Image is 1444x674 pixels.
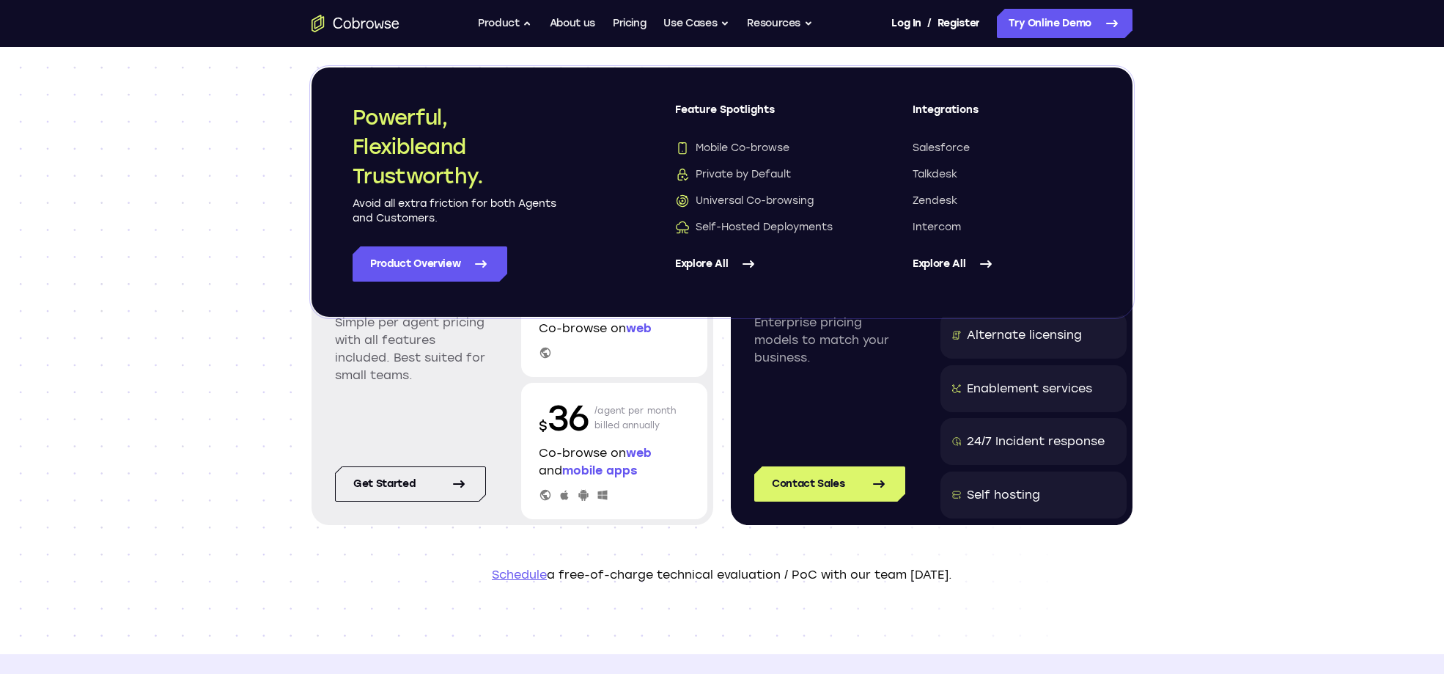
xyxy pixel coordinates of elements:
[335,314,486,384] p: Simple per agent pricing with all features included. Best suited for small teams.
[967,326,1082,344] div: Alternate licensing
[913,194,1091,208] a: Zendesk
[539,418,548,434] span: $
[353,197,558,226] p: Avoid all extra friction for both Agents and Customers.
[938,9,980,38] a: Register
[539,320,690,337] p: Co-browse on
[675,220,854,235] a: Self-Hosted DeploymentsSelf-Hosted Deployments
[663,9,729,38] button: Use Cases
[754,466,905,502] a: Contact Sales
[675,194,814,208] span: Universal Co-browsing
[312,15,399,32] a: Go to the home page
[626,321,652,335] span: web
[675,167,791,182] span: Private by Default
[967,486,1040,504] div: Self hosting
[478,9,532,38] button: Product
[913,167,1091,182] a: Talkdesk
[675,220,833,235] span: Self-Hosted Deployments
[539,444,690,480] p: Co-browse on and
[913,103,1091,129] span: Integrations
[335,466,486,502] a: Get started
[675,220,690,235] img: Self-Hosted Deployments
[927,15,932,32] span: /
[913,220,1091,235] a: Intercom
[913,220,961,235] span: Intercom
[675,167,854,182] a: Private by DefaultPrivate by Default
[913,194,957,208] span: Zendesk
[967,433,1105,450] div: 24/7 Incident response
[613,9,647,38] a: Pricing
[675,103,854,129] span: Feature Spotlights
[562,464,637,477] span: mobile apps
[891,9,921,38] a: Log In
[550,9,595,38] a: About us
[913,246,1091,282] a: Explore All
[675,141,789,155] span: Mobile Co-browse
[675,141,854,155] a: Mobile Co-browseMobile Co-browse
[626,446,652,460] span: web
[967,380,1092,398] div: Enablement services
[675,246,854,282] a: Explore All
[675,194,690,208] img: Universal Co-browsing
[913,167,957,182] span: Talkdesk
[539,395,589,442] p: 36
[754,314,905,367] p: Enterprise pricing models to match your business.
[675,167,690,182] img: Private by Default
[594,395,677,442] p: /agent per month billed annually
[913,141,1091,155] a: Salesforce
[747,9,813,38] button: Resources
[312,566,1132,584] p: a free-of-charge technical evaluation / PoC with our team [DATE].
[492,568,547,582] a: Schedule
[997,9,1132,38] a: Try Online Demo
[675,194,854,208] a: Universal Co-browsingUniversal Co-browsing
[675,141,690,155] img: Mobile Co-browse
[913,141,970,155] span: Salesforce
[353,103,558,191] h2: Powerful, Flexible and Trustworthy.
[353,246,507,282] a: Product Overview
